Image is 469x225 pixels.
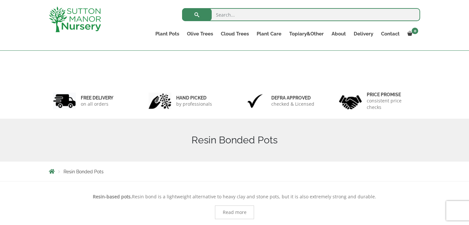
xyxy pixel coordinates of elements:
[217,29,253,38] a: Cloud Trees
[328,29,350,38] a: About
[244,93,266,109] img: 3.jpg
[404,29,420,38] a: 0
[81,101,113,107] p: on all orders
[81,95,113,101] h6: FREE DELIVERY
[271,101,314,107] p: checked & Licensed
[350,29,377,38] a: Delivery
[149,93,171,109] img: 2.jpg
[183,29,217,38] a: Olive Trees
[53,93,76,109] img: 1.jpg
[93,193,132,200] strong: Resin-based pots.
[182,8,420,21] input: Search...
[271,95,314,101] h6: Defra approved
[64,169,104,174] span: Resin Bonded Pots
[223,210,247,215] span: Read more
[49,169,420,174] nav: Breadcrumbs
[151,29,183,38] a: Plant Pots
[176,95,212,101] h6: hand picked
[412,28,418,34] span: 0
[285,29,328,38] a: Topiary&Other
[49,193,420,201] p: Resin bond is a lightweight alternative to heavy clay and stone pots, but it is also extremely st...
[49,7,101,32] img: logo
[367,98,416,111] p: consistent price checks
[253,29,285,38] a: Plant Care
[176,101,212,107] p: by professionals
[339,91,362,111] img: 4.jpg
[377,29,404,38] a: Contact
[367,92,416,98] h6: Price promise
[49,134,420,146] h1: Resin Bonded Pots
